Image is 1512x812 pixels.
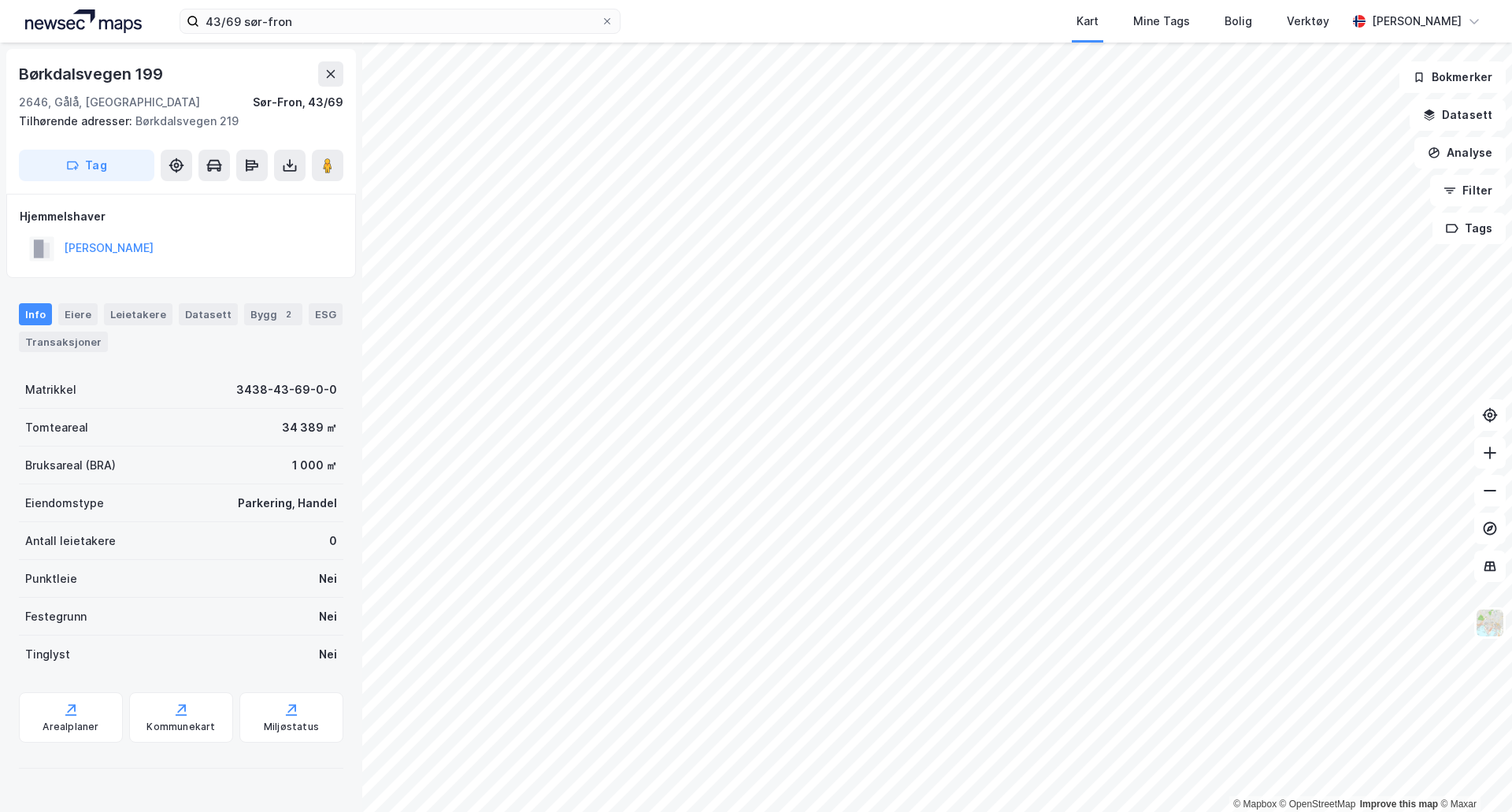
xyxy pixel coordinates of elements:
div: [PERSON_NAME] [1372,12,1462,31]
div: Festegrunn [25,607,87,626]
button: Tags [1432,213,1506,244]
div: Matrikkel [25,380,76,399]
div: Transaksjoner [19,332,108,352]
div: 2 [280,306,296,322]
a: Improve this map [1360,799,1438,810]
img: Z [1475,608,1505,638]
div: Bruksareal (BRA) [25,456,116,475]
span: Tilhørende adresser: [19,114,135,128]
div: Miljøstatus [264,721,319,733]
div: 3438-43-69-0-0 [236,380,337,399]
div: Verktøy [1287,12,1329,31]
div: Kontrollprogram for chat [1433,736,1512,812]
div: Parkering, Handel [238,494,337,513]
div: Punktleie [25,569,77,588]
a: OpenStreetMap [1280,799,1356,810]
iframe: Chat Widget [1433,736,1512,812]
div: Arealplaner [43,721,98,733]
div: 2646, Gålå, [GEOGRAPHIC_DATA] [19,93,200,112]
div: 0 [329,532,337,551]
div: Bygg [244,303,302,325]
button: Tag [19,150,154,181]
div: Kart [1077,12,1099,31]
div: Kommunekart [146,721,215,733]
div: Nei [319,607,337,626]
a: Mapbox [1233,799,1277,810]
div: Datasett [179,303,238,325]
div: Info [19,303,52,325]
div: Bolig [1225,12,1252,31]
div: Nei [319,645,337,664]
input: Søk på adresse, matrikkel, gårdeiere, leietakere eller personer [199,9,601,33]
div: ESG [309,303,343,325]
div: Børkdalsvegen 219 [19,112,331,131]
div: Eiendomstype [25,494,104,513]
div: Antall leietakere [25,532,116,551]
button: Datasett [1410,99,1506,131]
button: Analyse [1414,137,1506,169]
div: Eiere [58,303,98,325]
div: Mine Tags [1133,12,1190,31]
div: Tomteareal [25,418,88,437]
div: 34 389 ㎡ [282,418,337,437]
div: Sør-Fron, 43/69 [253,93,343,112]
div: Nei [319,569,337,588]
div: Tinglyst [25,645,70,664]
img: logo.a4113a55bc3d86da70a041830d287a7e.svg [25,9,142,33]
div: Hjemmelshaver [20,207,343,226]
button: Filter [1430,175,1506,206]
div: 1 000 ㎡ [292,456,337,475]
button: Bokmerker [1399,61,1506,93]
div: Leietakere [104,303,172,325]
div: Børkdalsvegen 199 [19,61,166,87]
